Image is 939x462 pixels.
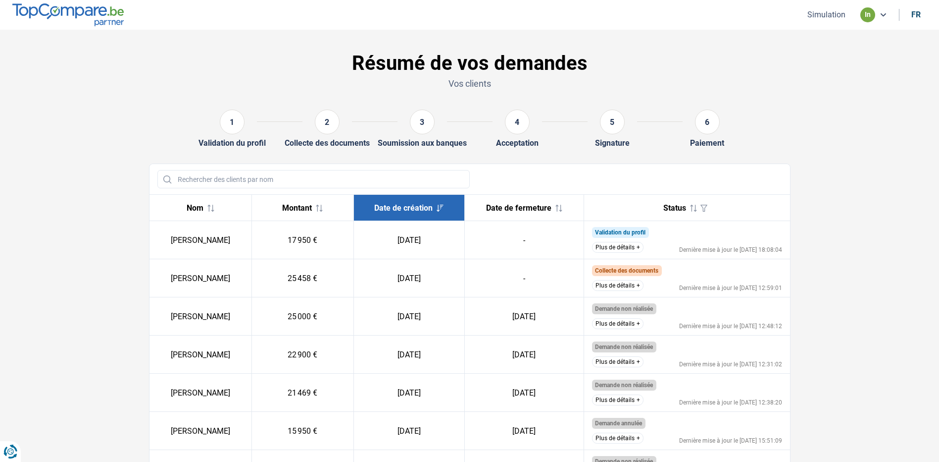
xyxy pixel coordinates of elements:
[496,138,539,148] div: Acceptation
[592,242,643,253] button: Plus de détails
[804,9,848,20] button: Simulation
[251,336,354,374] td: 22 900 €
[690,138,724,148] div: Paiement
[486,203,551,213] span: Date de fermeture
[149,412,252,450] td: [PERSON_NAME]
[251,259,354,297] td: 25 458 €
[464,259,584,297] td: -
[251,412,354,450] td: 15 950 €
[149,52,791,75] h1: Résumé de vos demandes
[592,280,643,291] button: Plus de détails
[592,356,643,367] button: Plus de détails
[354,221,464,259] td: [DATE]
[374,203,433,213] span: Date de création
[860,7,875,22] div: in
[187,203,203,213] span: Nom
[220,110,245,134] div: 1
[149,297,252,336] td: [PERSON_NAME]
[354,336,464,374] td: [DATE]
[679,285,782,291] div: Dernière mise à jour le [DATE] 12:59:01
[282,203,312,213] span: Montant
[464,412,584,450] td: [DATE]
[378,138,467,148] div: Soumission aux banques
[592,318,643,329] button: Plus de détails
[354,297,464,336] td: [DATE]
[911,10,921,19] div: fr
[464,297,584,336] td: [DATE]
[592,433,643,444] button: Plus de détails
[198,138,266,148] div: Validation du profil
[505,110,530,134] div: 4
[595,305,653,312] span: Demande non réalisée
[464,336,584,374] td: [DATE]
[663,203,686,213] span: Status
[595,344,653,350] span: Demande non réalisée
[595,267,658,274] span: Collecte des documents
[679,323,782,329] div: Dernière mise à jour le [DATE] 12:48:12
[464,374,584,412] td: [DATE]
[595,420,642,427] span: Demande annulée
[592,395,643,405] button: Plus de détails
[149,374,252,412] td: [PERSON_NAME]
[464,221,584,259] td: -
[354,374,464,412] td: [DATE]
[595,382,653,389] span: Demande non réalisée
[251,221,354,259] td: 17 950 €
[285,138,370,148] div: Collecte des documents
[149,336,252,374] td: [PERSON_NAME]
[12,3,124,26] img: TopCompare.be
[595,229,645,236] span: Validation du profil
[679,438,782,444] div: Dernière mise à jour le [DATE] 15:51:09
[354,412,464,450] td: [DATE]
[149,77,791,90] p: Vos clients
[157,170,470,188] input: Rechercher des clients par nom
[595,138,630,148] div: Signature
[679,361,782,367] div: Dernière mise à jour le [DATE] 12:31:02
[679,247,782,253] div: Dernière mise à jour le [DATE] 18:08:04
[149,259,252,297] td: [PERSON_NAME]
[315,110,340,134] div: 2
[251,297,354,336] td: 25 000 €
[679,400,782,405] div: Dernière mise à jour le [DATE] 12:38:20
[410,110,435,134] div: 3
[251,374,354,412] td: 21 469 €
[354,259,464,297] td: [DATE]
[600,110,625,134] div: 5
[695,110,720,134] div: 6
[149,221,252,259] td: [PERSON_NAME]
